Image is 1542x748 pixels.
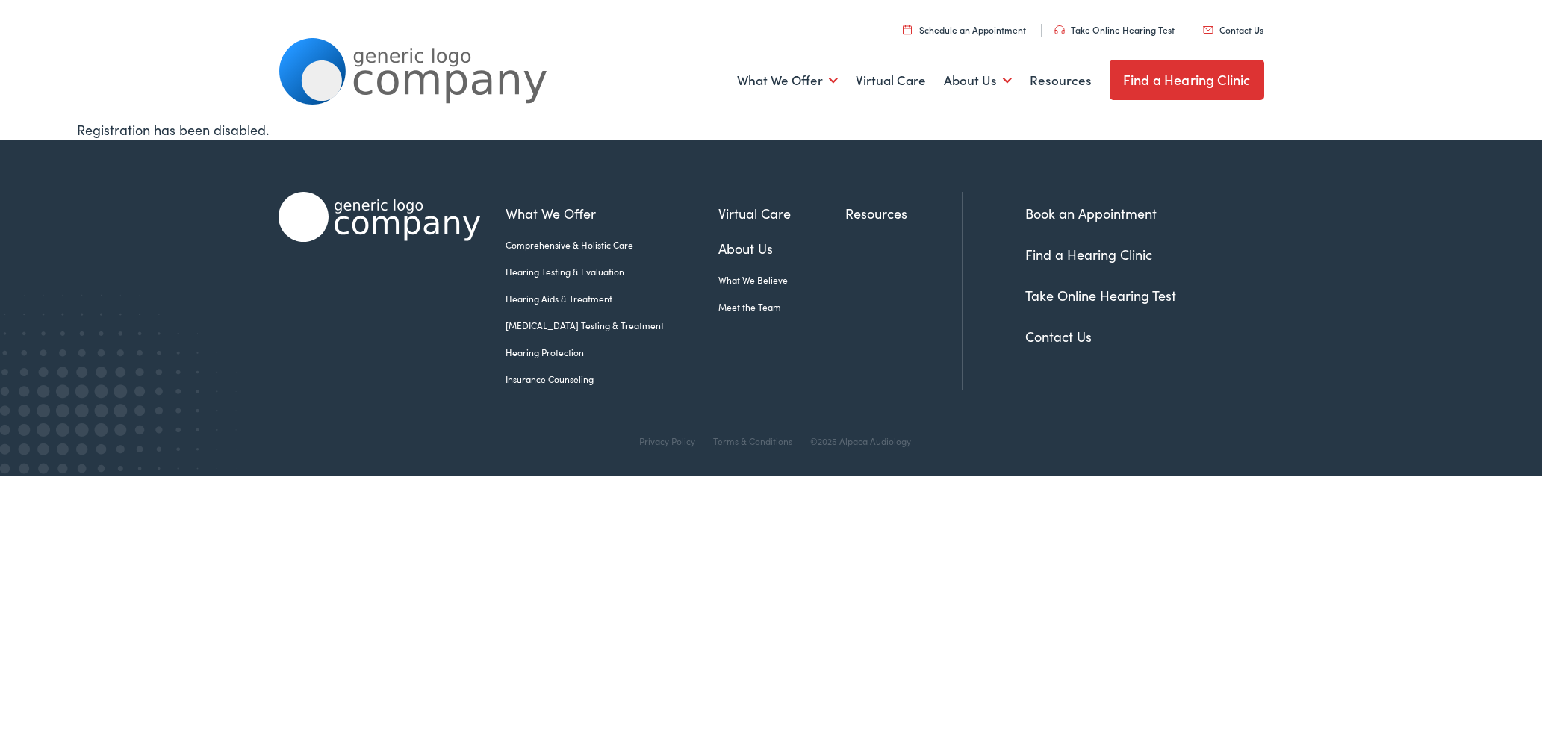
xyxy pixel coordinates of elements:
img: utility icon [903,25,912,34]
a: Find a Hearing Clinic [1025,245,1152,264]
a: Virtual Care [718,203,845,223]
a: [MEDICAL_DATA] Testing & Treatment [506,319,718,332]
a: Terms & Conditions [713,434,792,447]
img: utility icon [1203,26,1213,34]
a: Contact Us [1203,23,1263,36]
a: Take Online Hearing Test [1025,286,1176,305]
a: Hearing Testing & Evaluation [506,265,718,278]
a: Comprehensive & Holistic Care [506,238,718,252]
a: Schedule an Appointment [903,23,1026,36]
a: Resources [845,203,962,223]
a: About Us [944,53,1012,108]
a: Resources [1030,53,1092,108]
a: Insurance Counseling [506,373,718,386]
a: Virtual Care [856,53,926,108]
a: What We Believe [718,273,845,287]
a: Meet the Team [718,300,845,314]
a: Contact Us [1025,327,1092,346]
a: Book an Appointment [1025,204,1157,222]
div: Registration has been disabled. [77,119,1465,140]
a: Privacy Policy [639,434,695,447]
a: Take Online Hearing Test [1054,23,1175,36]
a: What We Offer [506,203,718,223]
img: Alpaca Audiology [279,192,480,242]
img: utility icon [1054,25,1065,34]
a: Hearing Protection [506,346,718,359]
a: Find a Hearing Clinic [1110,60,1264,100]
a: About Us [718,238,845,258]
a: Hearing Aids & Treatment [506,292,718,305]
a: What We Offer [737,53,838,108]
div: ©2025 Alpaca Audiology [803,436,911,446]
